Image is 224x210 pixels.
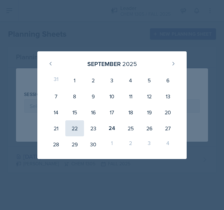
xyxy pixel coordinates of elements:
[103,104,121,120] div: 17
[65,120,84,136] div: 22
[121,136,140,152] div: 2
[159,104,177,120] div: 20
[47,120,65,136] div: 21
[47,72,65,88] div: 31
[103,88,121,104] div: 10
[65,72,84,88] div: 1
[65,104,84,120] div: 15
[121,104,140,120] div: 18
[140,136,159,152] div: 3
[140,88,159,104] div: 12
[87,59,121,68] div: September
[47,88,65,104] div: 7
[84,104,103,120] div: 16
[84,72,103,88] div: 2
[47,104,65,120] div: 14
[159,120,177,136] div: 27
[65,88,84,104] div: 8
[140,120,159,136] div: 26
[159,136,177,152] div: 4
[122,59,137,68] div: 2025
[159,88,177,104] div: 13
[159,72,177,88] div: 6
[84,136,103,152] div: 30
[103,120,121,136] div: 24
[121,120,140,136] div: 25
[84,120,103,136] div: 23
[140,104,159,120] div: 19
[65,136,84,152] div: 29
[47,136,65,152] div: 28
[121,72,140,88] div: 4
[121,88,140,104] div: 11
[103,136,121,152] div: 1
[103,72,121,88] div: 3
[140,72,159,88] div: 5
[84,88,103,104] div: 9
